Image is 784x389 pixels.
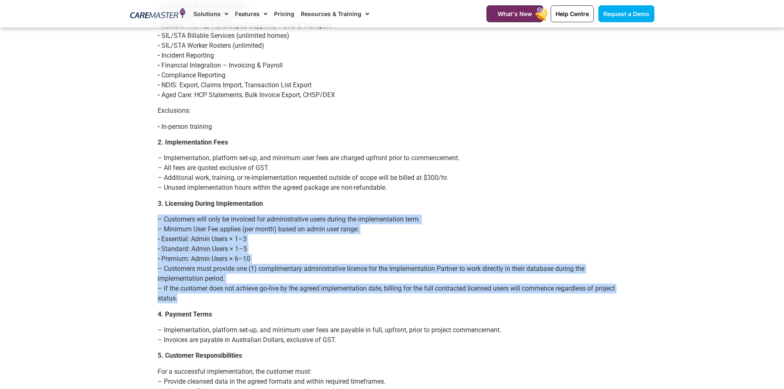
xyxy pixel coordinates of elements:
[158,200,263,207] strong: 3. Licensing During Implementation
[551,5,594,22] a: Help Centre
[158,352,242,359] strong: 5. Customer Responsibilities
[158,138,228,146] strong: 2. Implementation Fees
[603,10,649,17] span: Request a Demo
[598,5,654,22] a: Request a Demo
[158,325,627,345] p: – Implementation, platform set-up, and minimum user fees are payable in full, upfront, prior to p...
[158,214,627,303] p: – Customers will only be invoiced for administrative users during the implementation term. – Mini...
[158,310,212,318] strong: 4. Payment Terms
[130,8,186,20] img: CareMaster Logo
[556,10,589,17] span: Help Centre
[158,1,627,100] p: • Participant & Worker Profiles • Worker App + Client App • Rosters: 1:1, 1:2, 1:3, Grouped Suppo...
[486,5,543,22] a: What's New
[498,10,532,17] span: What's New
[158,106,627,116] p: Exclusions:
[158,153,627,193] p: – Implementation, platform set-up, and minimum user fees are charged upfront prior to commencemen...
[158,122,627,132] p: • In-person training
